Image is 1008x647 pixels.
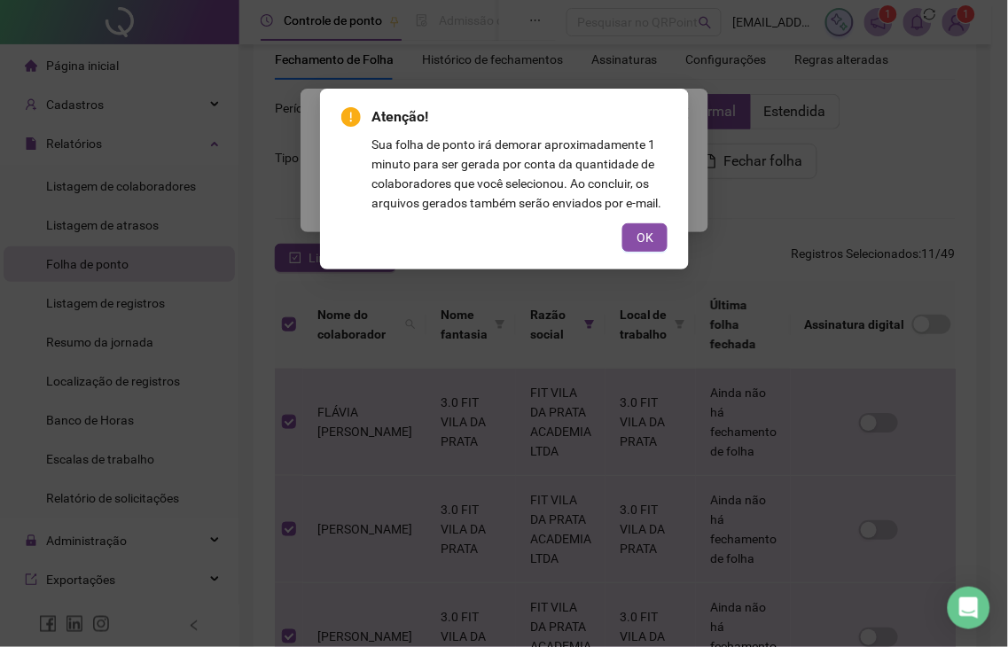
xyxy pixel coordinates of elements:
span: exclamation-circle [341,107,361,127]
div: Open Intercom Messenger [948,587,990,629]
span: OK [637,228,653,247]
div: Sua folha de ponto irá demorar aproximadamente 1 minuto para ser gerada por conta da quantidade d... [371,135,668,213]
button: OK [622,223,668,252]
span: Atenção! [371,106,668,128]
